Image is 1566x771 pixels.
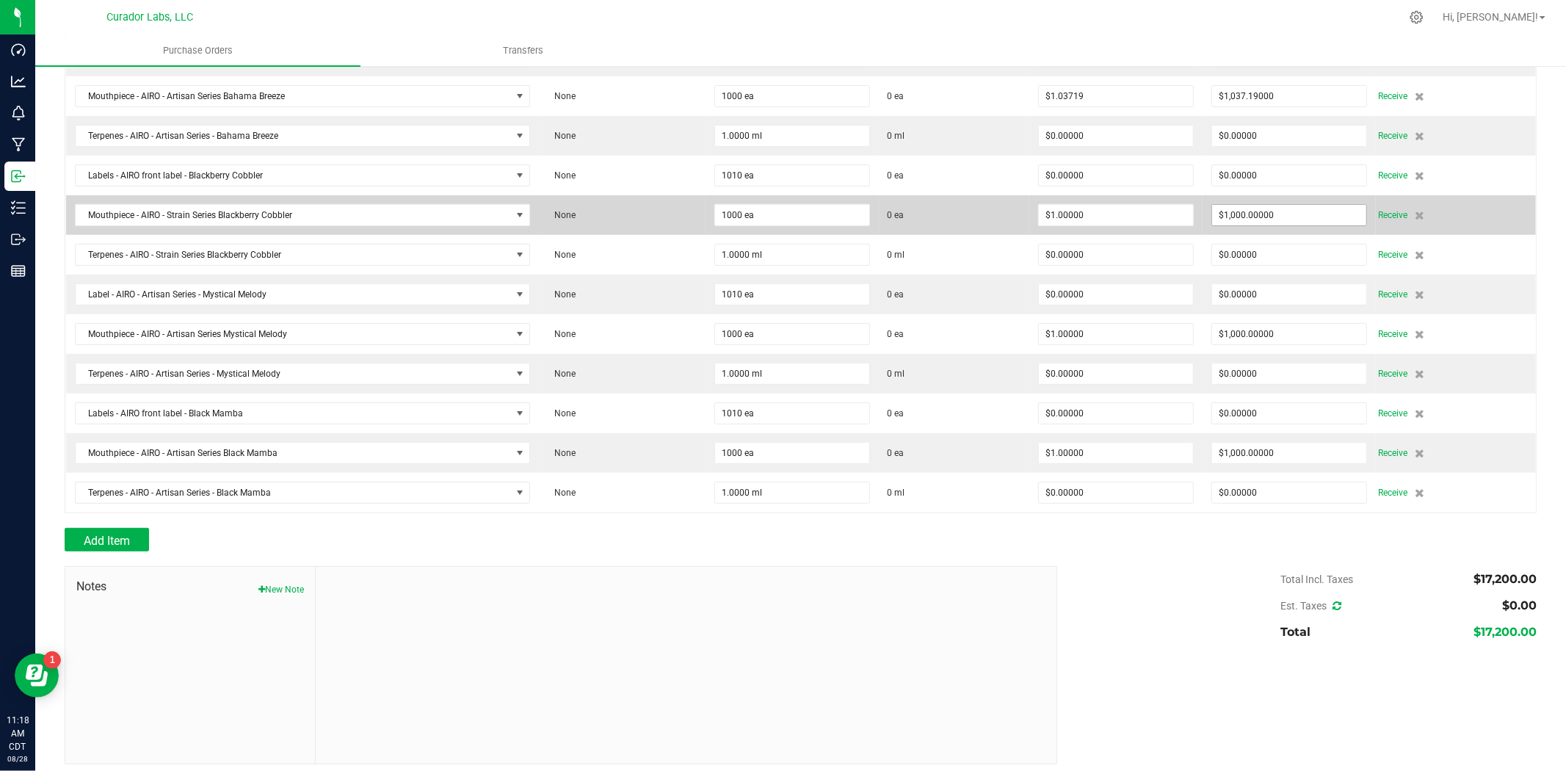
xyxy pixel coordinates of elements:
[715,324,869,344] input: 0 ea
[7,714,29,753] p: 11:18 AM CDT
[1212,403,1366,424] input: $0.00000
[76,86,511,106] span: Mouthpiece - AIRO - Artisan Series Bahama Breeze
[76,205,511,225] span: Mouthpiece - AIRO - Strain Series Blackberry Cobbler
[106,11,193,23] span: Curador Labs, LLC
[548,250,576,260] span: None
[888,486,905,499] span: 0 ml
[888,367,905,380] span: 0 ml
[11,264,26,278] inline-svg: Reports
[1039,86,1193,106] input: $0.00000
[1378,405,1407,422] span: Receive
[15,654,59,698] iframe: Resource center
[1212,284,1366,305] input: $0.00000
[1039,403,1193,424] input: $0.00000
[1473,625,1537,639] span: $17,200.00
[1378,365,1407,383] span: Receive
[75,442,530,464] span: NO DATA FOUND
[1280,573,1353,585] span: Total Incl. Taxes
[1039,205,1193,225] input: $0.00000
[75,283,530,305] span: NO DATA FOUND
[258,583,304,596] button: New Note
[548,210,576,220] span: None
[76,126,511,146] span: Terpenes - AIRO - Artisan Series - Bahama Breeze
[715,284,869,305] input: 0 ea
[1212,324,1366,344] input: $0.00000
[35,35,360,66] a: Purchase Orders
[888,209,905,222] span: 0 ea
[888,90,905,103] span: 0 ea
[1212,443,1366,463] input: $0.00000
[143,44,253,57] span: Purchase Orders
[75,402,530,424] span: NO DATA FOUND
[75,323,530,345] span: NO DATA FOUND
[1212,126,1366,146] input: $0.00000
[75,482,530,504] span: NO DATA FOUND
[76,165,511,186] span: Labels - AIRO front label - Blackberry Cobbler
[1039,245,1193,265] input: $0.00000
[1039,482,1193,503] input: $0.00000
[1212,165,1366,186] input: $0.00000
[548,448,576,458] span: None
[715,86,869,106] input: 0 ea
[715,165,869,186] input: 0 ea
[1039,363,1193,384] input: $0.00000
[43,651,61,669] iframe: Resource center unread badge
[1039,443,1193,463] input: $0.00000
[1378,167,1407,184] span: Receive
[360,35,686,66] a: Transfers
[1212,86,1366,106] input: $0.00000
[76,324,511,344] span: Mouthpiece - AIRO - Artisan Series Mystical Melody
[548,408,576,419] span: None
[548,329,576,339] span: None
[11,43,26,57] inline-svg: Dashboard
[76,245,511,265] span: Terpenes - AIRO - Strain Series Blackberry Cobbler
[888,248,905,261] span: 0 ml
[1039,126,1193,146] input: $0.00000
[888,446,905,460] span: 0 ea
[1407,10,1426,24] div: Manage settings
[65,528,149,551] button: Add Item
[75,244,530,266] span: NO DATA FOUND
[715,443,869,463] input: 0 ea
[888,288,905,301] span: 0 ea
[11,200,26,215] inline-svg: Inventory
[1378,127,1407,145] span: Receive
[11,137,26,152] inline-svg: Manufacturing
[1212,245,1366,265] input: $0.00000
[1039,284,1193,305] input: $0.00000
[1280,625,1311,639] span: Total
[75,125,530,147] span: NO DATA FOUND
[1473,572,1537,586] span: $17,200.00
[1378,87,1407,105] span: Receive
[548,131,576,141] span: None
[1039,165,1193,186] input: $0.00000
[1378,484,1407,502] span: Receive
[7,753,29,764] p: 08/28
[11,169,26,184] inline-svg: Inbound
[1280,600,1341,612] span: Est. Taxes
[76,578,304,596] span: Notes
[548,170,576,181] span: None
[715,363,869,384] input: 0 ml
[76,443,511,463] span: Mouthpiece - AIRO - Artisan Series Black Mamba
[76,403,511,424] span: Labels - AIRO front label - Black Mamba
[76,284,511,305] span: Label - AIRO - Artisan Series - Mystical Melody
[75,363,530,385] span: NO DATA FOUND
[1443,11,1538,23] span: Hi, [PERSON_NAME]!
[76,363,511,384] span: Terpenes - AIRO - Artisan Series - Mystical Melody
[483,44,563,57] span: Transfers
[715,126,869,146] input: 0 ml
[76,482,511,503] span: Terpenes - AIRO - Artisan Series - Black Mamba
[75,164,530,187] span: NO DATA FOUND
[715,245,869,265] input: 0 ml
[548,91,576,101] span: None
[11,106,26,120] inline-svg: Monitoring
[1378,325,1407,343] span: Receive
[1502,598,1537,612] span: $0.00
[1039,324,1193,344] input: $0.00000
[715,205,869,225] input: 0 ea
[715,482,869,503] input: 0 ml
[11,232,26,247] inline-svg: Outbound
[1378,206,1407,224] span: Receive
